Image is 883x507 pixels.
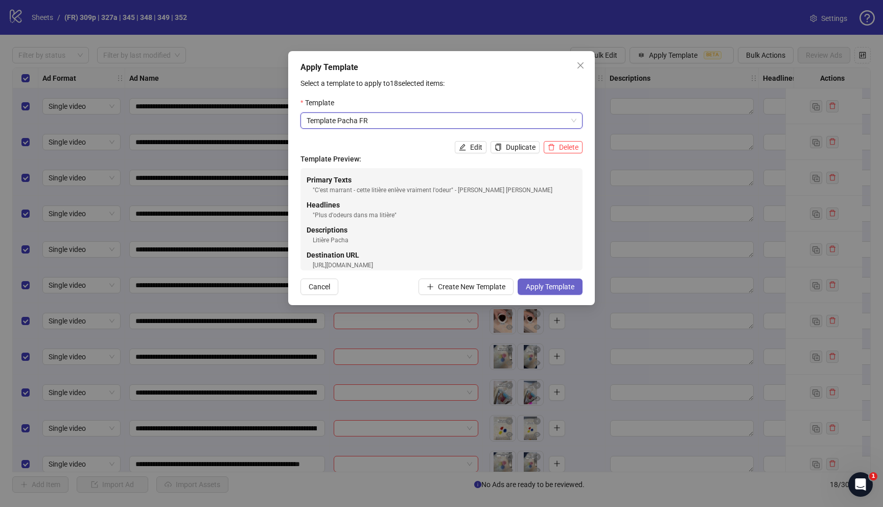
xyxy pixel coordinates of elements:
div: "Plus d'odeurs dans ma litière" [313,211,576,220]
iframe: Intercom live chat [848,472,873,497]
span: plus [427,283,434,290]
button: Duplicate [491,141,540,153]
button: Cancel [300,279,338,295]
strong: Descriptions [307,226,347,234]
span: delete [548,144,555,151]
span: Template Pacha FR [307,113,576,128]
strong: Primary Texts [307,176,352,184]
span: Create New Template [438,283,505,291]
span: Edit [470,143,482,151]
span: Cancel [309,283,330,291]
span: 1 [869,472,877,480]
span: close [576,61,585,70]
button: Apply Template [518,279,583,295]
strong: Headlines [307,201,340,209]
span: copy [495,144,502,151]
div: Apply Template [300,61,583,74]
button: Close [572,57,589,74]
div: "C'est marrant - cette litière enlève vraiment l'odeur" - [PERSON_NAME] [PERSON_NAME] [313,186,576,195]
div: Litière Pacha [313,236,576,245]
span: Delete [559,143,578,151]
label: Template [300,97,341,108]
h4: Template Preview: [300,153,583,165]
span: edit [459,144,466,151]
p: Select a template to apply to 18 selected items: [300,78,583,89]
button: Edit [455,141,486,153]
div: [URL][DOMAIN_NAME] [313,261,576,270]
button: Create New Template [419,279,514,295]
button: Delete [544,141,583,153]
span: Apply Template [526,283,574,291]
strong: Destination URL [307,251,359,259]
span: Duplicate [506,143,536,151]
